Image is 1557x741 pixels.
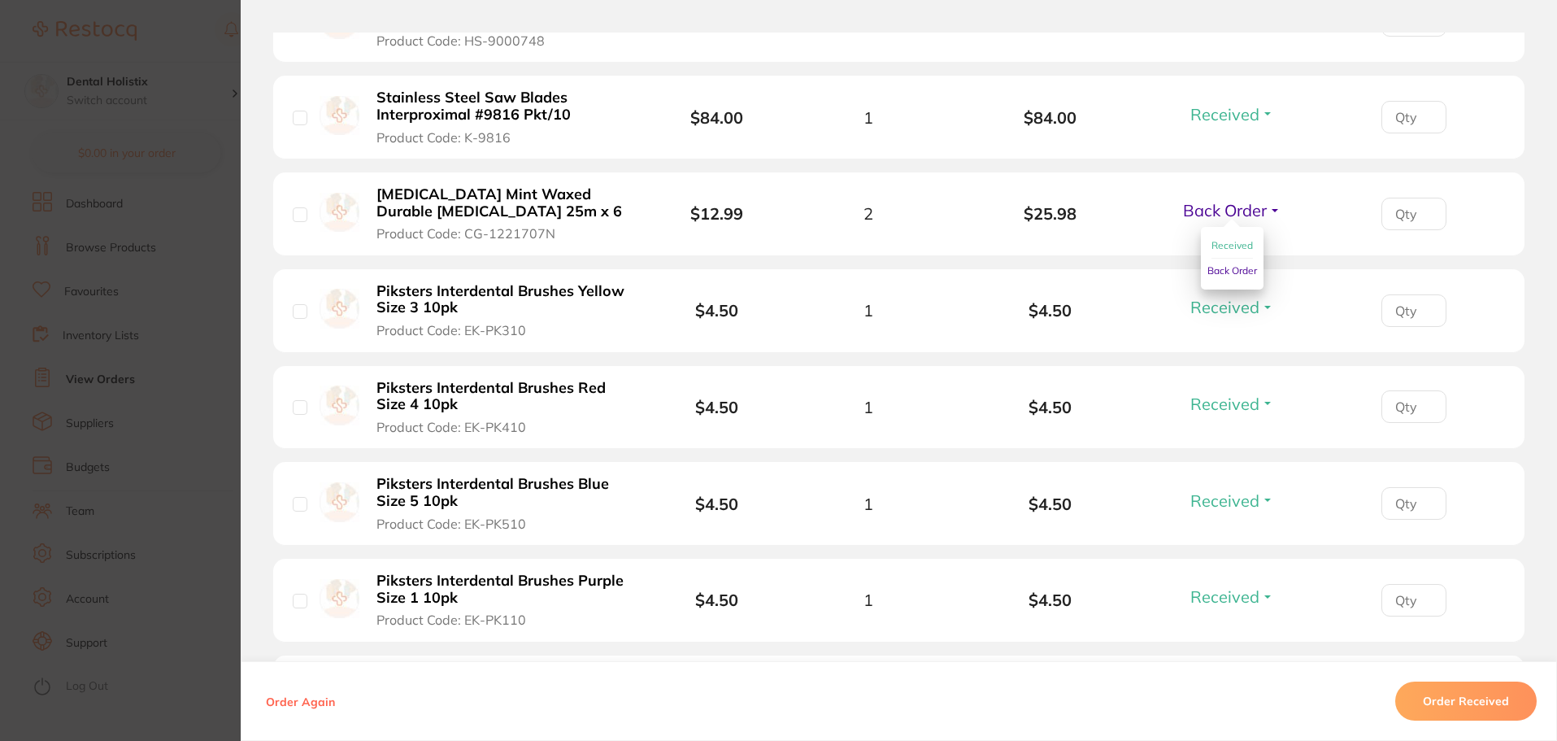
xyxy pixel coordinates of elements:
span: Received [1190,394,1259,414]
b: $4.50 [959,301,1142,320]
input: Qty [1381,487,1446,520]
span: Product Code: EK-PK110 [376,612,526,627]
b: $12.99 [690,203,743,224]
b: Piksters Interdental Brushes Blue Size 5 10pk [376,476,628,509]
b: $4.50 [695,590,738,610]
span: Product Code: EK-PK410 [376,420,526,434]
button: Received [1185,586,1279,607]
button: Piksters Interdental Brushes Yellow Size 3 10pk Product Code: EK-PK310 [372,282,633,339]
span: Product Code: EK-PK510 [376,517,526,531]
button: Received [1185,104,1279,124]
input: Qty [1381,294,1446,327]
b: $4.50 [695,494,738,514]
span: 1 [863,398,873,416]
b: $25.98 [959,204,1142,223]
span: 1 [863,301,873,320]
button: Order Again [261,694,340,708]
span: 2 [863,204,873,223]
button: Piksters Interdental Brushes Red Size 4 10pk Product Code: EK-PK410 [372,379,633,436]
button: Back Order [1178,200,1286,220]
button: [MEDICAL_DATA] Mint Waxed Durable [MEDICAL_DATA] 25m x 6 Product Code: CG-1221707N [372,185,633,242]
img: Piksters Interdental Brushes Yellow Size 3 10pk [320,289,359,329]
img: Piksters Interdental Brushes Red Size 4 10pk [320,386,359,425]
span: Received [1211,239,1253,251]
b: $4.50 [959,398,1142,416]
span: Received [1190,490,1259,511]
b: $4.50 [695,300,738,320]
span: Back Order [1183,200,1267,220]
img: Stainless Steel Saw Blades Interproximal #9816 Pkt/10 [320,96,359,136]
span: Received [1190,297,1259,317]
input: Qty [1381,584,1446,617]
span: Product Code: CG-1221707N [376,226,555,241]
img: Piksters Interdental Brushes Purple Size 1 10pk [320,579,359,619]
span: 1 [863,495,873,513]
button: Piksters Interdental Brushes Purple Size 1 10pk Product Code: EK-PK110 [372,572,633,629]
button: Order Received [1395,682,1537,721]
b: Stainless Steel Saw Blades Interproximal #9816 Pkt/10 [376,89,628,123]
b: $84.00 [690,107,743,128]
b: $4.50 [959,591,1142,609]
button: Received [1211,233,1253,259]
span: Product Code: HS-9000748 [376,33,545,48]
b: Piksters Interdental Brushes Yellow Size 3 10pk [376,283,628,316]
b: $4.50 [959,495,1142,513]
input: Qty [1381,198,1446,230]
input: Qty [1381,390,1446,423]
input: Qty [1381,101,1446,133]
span: 1 [863,108,873,127]
span: 1 [863,591,873,609]
button: Back Order [1207,259,1257,283]
img: Colgate Total Mint Waxed Durable Dental Floss 25m x 6 [320,193,359,233]
button: Received [1185,394,1279,414]
b: $4.50 [695,397,738,417]
b: $84.00 [959,108,1142,127]
span: Back Order [1207,264,1257,277]
span: Received [1190,104,1259,124]
img: Piksters Interdental Brushes Blue Size 5 10pk [320,482,359,522]
b: [MEDICAL_DATA] Mint Waxed Durable [MEDICAL_DATA] 25m x 6 [376,186,628,220]
span: Received [1190,586,1259,607]
button: Received [1185,297,1279,317]
b: Piksters Interdental Brushes Purple Size 1 10pk [376,573,628,606]
span: Product Code: K-9816 [376,130,511,145]
button: Stainless Steel Saw Blades Interproximal #9816 Pkt/10 Product Code: K-9816 [372,89,633,146]
span: Product Code: EK-PK310 [376,323,526,338]
button: Received [1185,490,1279,511]
b: Piksters Interdental Brushes Red Size 4 10pk [376,380,628,413]
button: Piksters Interdental Brushes Blue Size 5 10pk Product Code: EK-PK510 [372,475,633,532]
